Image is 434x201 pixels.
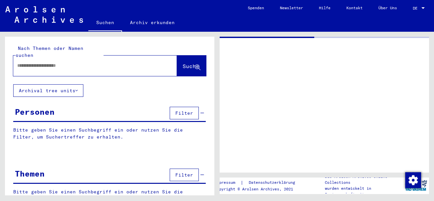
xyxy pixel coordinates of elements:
p: Die Arolsen Archives Online-Collections [325,174,403,185]
button: Filter [170,169,199,181]
mat-label: Nach Themen oder Namen suchen [16,45,83,58]
img: Arolsen_neg.svg [5,6,83,23]
a: Suchen [88,15,122,32]
a: Datenschutzerklärung [243,179,303,186]
p: Bitte geben Sie einen Suchbegriff ein oder nutzen Sie die Filter, um Suchertreffer zu erhalten. [13,127,206,141]
div: Themen [15,168,45,180]
button: Suche [177,56,206,76]
div: Personen [15,106,55,118]
p: wurden entwickelt in Partnerschaft mit [325,185,403,197]
button: Archival tree units [13,84,83,97]
img: Zustimmung ändern [405,172,421,188]
div: | [214,179,303,186]
span: DE [413,6,420,11]
img: yv_logo.png [404,177,428,194]
p: Copyright © Arolsen Archives, 2021 [214,186,303,192]
a: Archiv erkunden [122,15,183,30]
span: Suche [183,63,199,69]
button: Filter [170,107,199,119]
span: Filter [175,172,193,178]
span: Filter [175,110,193,116]
a: Impressum [214,179,240,186]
